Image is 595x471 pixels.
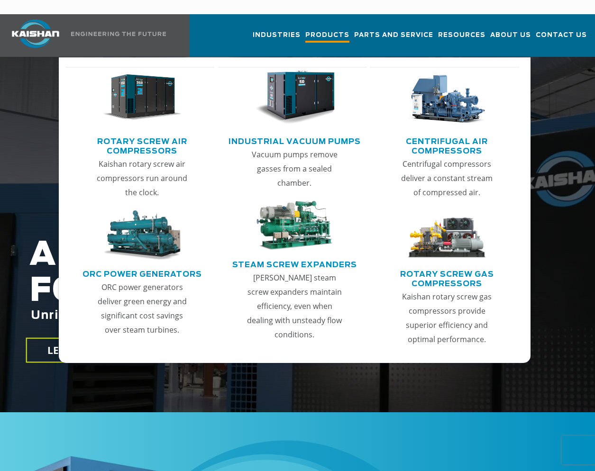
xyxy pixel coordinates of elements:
a: Centrifugal Air Compressors [375,133,519,157]
a: Products [305,23,349,57]
a: Rotary Screw Air Compressors [70,133,215,157]
span: Parts and Service [354,30,433,41]
p: ORC power generators deliver green energy and significant cost savings over steam turbines. [95,280,190,337]
h2: AIR COMPRESSORS FOR THE [29,237,474,352]
p: Kaishan rotary screw air compressors run around the clock. [95,157,190,199]
span: About Us [490,30,531,41]
a: Industries [253,23,301,55]
a: Parts and Service [354,23,433,55]
img: thumb-ORC-Power-Generators [102,210,183,260]
a: Industrial Vacuum Pumps [229,133,361,147]
a: Contact Us [536,23,587,55]
a: ORC Power Generators [82,266,202,280]
p: Centrifugal compressors deliver a constant stream of compressed air. [399,157,494,199]
span: LEARN MORE [48,344,113,357]
a: Rotary Screw Gas Compressors [375,266,519,290]
p: [PERSON_NAME] steam screw expanders maintain efficiency, even when dealing with unsteady flow con... [247,271,342,342]
span: Unrivaled performance with up to 35% energy cost savings. [31,310,437,321]
img: thumb-Industrial-Vacuum-Pumps [255,71,335,125]
img: Engineering the future [71,32,166,36]
a: About Us [490,23,531,55]
img: thumb-Rotary-Screw-Gas-Compressors [407,210,487,260]
span: Industries [253,30,301,41]
img: thumb-Centrifugal-Air-Compressors [407,71,487,125]
img: thumb-Rotary-Screw-Air-Compressors [102,71,183,125]
a: Steam Screw Expanders [232,256,357,271]
p: Kaishan rotary screw gas compressors provide superior efficiency and optimal performance. [399,290,494,346]
p: Vacuum pumps remove gasses from a sealed chamber. [247,147,342,190]
span: Products [305,30,349,43]
a: LEARN MORE [26,338,135,363]
span: Contact Us [536,30,587,41]
a: Resources [438,23,485,55]
span: Resources [438,30,485,41]
img: thumb-Steam-Screw-Expanders [255,201,335,251]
